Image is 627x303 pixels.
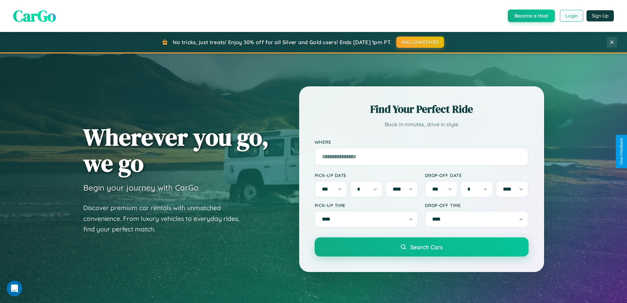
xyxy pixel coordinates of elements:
[315,202,418,208] label: Pick-up Time
[410,243,443,251] span: Search Cars
[508,10,555,22] button: Become a Host
[587,10,614,21] button: Sign Up
[425,172,529,178] label: Drop-off Date
[619,138,624,165] div: Give Feedback
[315,237,529,257] button: Search Cars
[315,139,529,145] label: Where
[315,172,418,178] label: Pick-up Date
[560,10,583,22] button: Login
[315,102,529,116] h2: Find Your Perfect Ride
[7,281,22,296] iframe: Intercom live chat
[83,124,269,176] h1: Wherever you go, we go
[173,39,391,45] span: No tricks, just treats! Enjoy 30% off for all Silver and Gold users! Ends [DATE] 1pm PT.
[83,183,199,193] h3: Begin your journey with CarGo
[315,120,529,129] p: Book in minutes, drive in style
[425,202,529,208] label: Drop-off Time
[396,37,444,48] button: HALLOWEEN30
[13,5,56,27] span: CarGo
[83,202,248,235] p: Discover premium car rentals with unmatched convenience. From luxury vehicles to everyday rides, ...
